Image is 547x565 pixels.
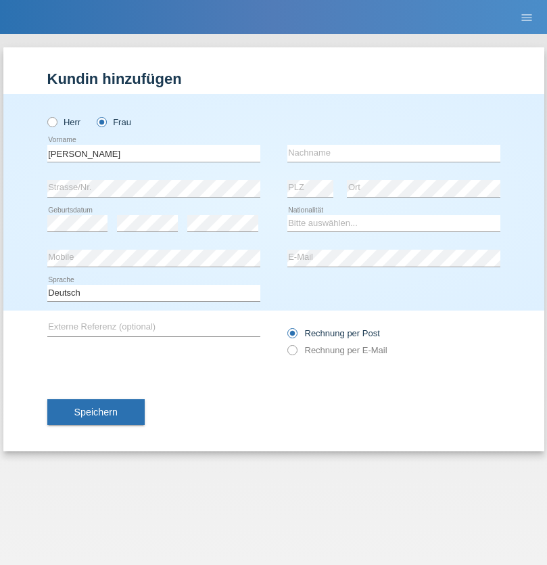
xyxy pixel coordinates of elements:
[287,328,296,345] input: Rechnung per Post
[520,11,533,24] i: menu
[97,117,131,127] label: Frau
[97,117,105,126] input: Frau
[74,407,118,417] span: Speichern
[287,328,380,338] label: Rechnung per Post
[287,345,387,355] label: Rechnung per E-Mail
[47,399,145,425] button: Speichern
[47,117,56,126] input: Herr
[287,345,296,362] input: Rechnung per E-Mail
[47,70,500,87] h1: Kundin hinzufügen
[513,13,540,21] a: menu
[47,117,81,127] label: Herr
